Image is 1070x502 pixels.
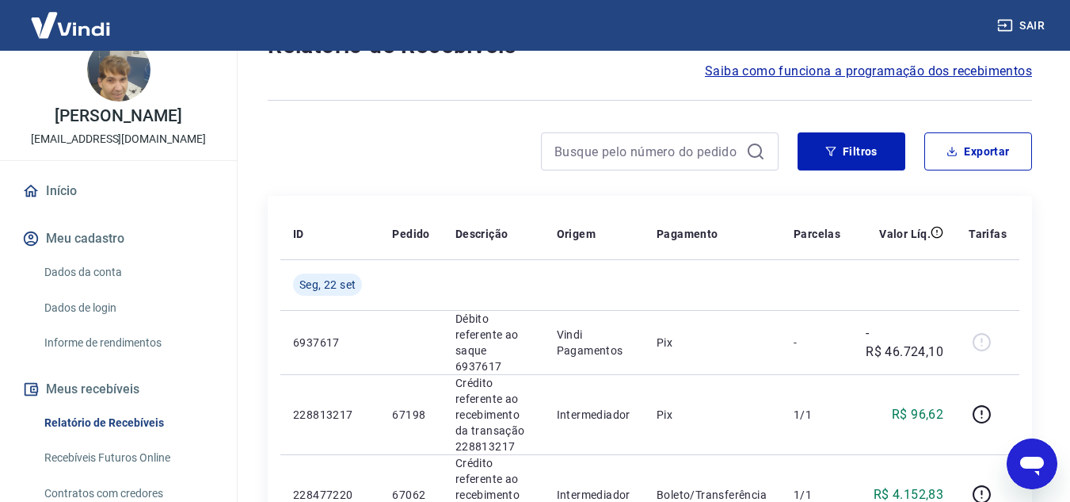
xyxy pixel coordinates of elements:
p: Débito referente ao saque 6937617 [455,311,531,374]
a: Dados da conta [38,256,218,289]
p: Intermediador [557,407,631,423]
p: Descrição [455,226,508,242]
span: Seg, 22 set [299,277,356,293]
button: Meu cadastro [19,221,218,256]
p: Parcelas [794,226,840,242]
p: - [794,335,840,351]
p: 228813217 [293,407,367,423]
p: Tarifas [969,226,1007,242]
p: 1/1 [794,407,840,423]
p: R$ 96,62 [892,405,943,424]
p: Crédito referente ao recebimento da transação 228813217 [455,375,531,454]
a: Informe de rendimentos [38,327,218,359]
p: Pedido [392,226,429,242]
a: Dados de login [38,292,218,324]
a: Saiba como funciona a programação dos recebimentos [705,62,1032,81]
p: Pix [657,335,768,351]
p: Vindi Pagamentos [557,327,631,358]
a: Recebíveis Futuros Online [38,442,218,474]
p: ID [293,226,304,242]
p: 67198 [392,407,429,423]
button: Filtros [798,132,905,171]
p: [PERSON_NAME] [55,108,181,125]
img: 41b927f9-864c-46ce-a309-6479e0473eb7.jpeg [87,38,150,102]
a: Relatório de Recebíveis [38,407,218,439]
p: Origem [557,226,596,242]
p: Pagamento [657,226,718,242]
img: Vindi [19,1,122,49]
button: Meus recebíveis [19,372,218,407]
p: -R$ 46.724,10 [866,324,943,362]
p: 6937617 [293,335,367,351]
input: Busque pelo número do pedido [554,140,740,163]
a: Início [19,174,218,209]
p: Valor Líq. [879,226,931,242]
p: [EMAIL_ADDRESS][DOMAIN_NAME] [31,131,206,148]
button: Sair [994,11,1051,40]
button: Exportar [924,132,1032,171]
p: Pix [657,407,768,423]
iframe: Botão para abrir a janela de mensagens [1007,439,1057,489]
